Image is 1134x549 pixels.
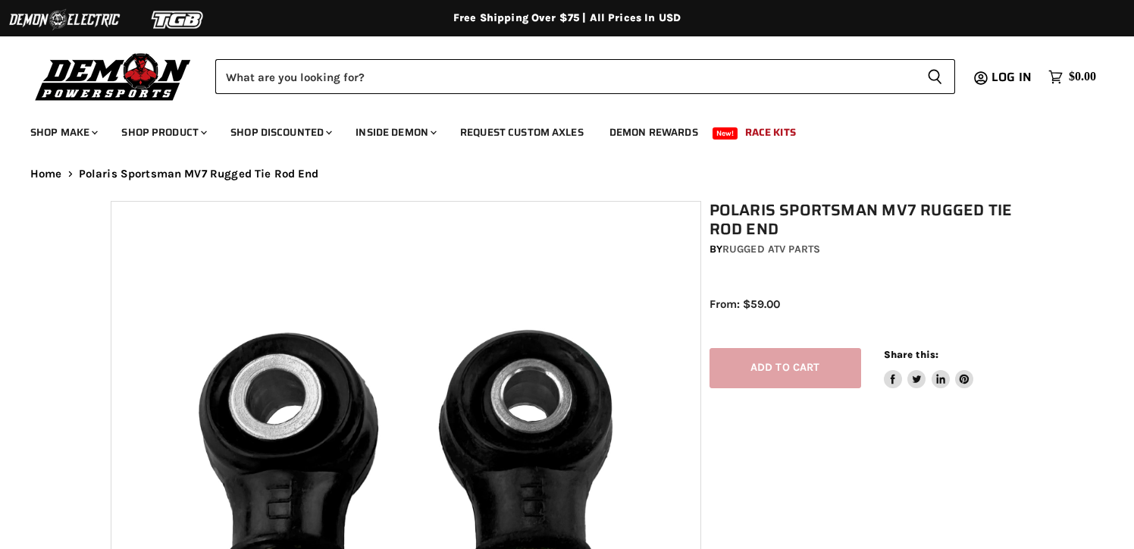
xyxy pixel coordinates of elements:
h1: Polaris Sportsman MV7 Rugged Tie Rod End [710,201,1032,239]
span: Log in [991,67,1032,86]
img: TGB Logo 2 [121,5,235,34]
span: $0.00 [1069,70,1096,84]
a: Request Custom Axles [449,117,595,148]
aside: Share this: [884,348,974,388]
a: Shop Make [19,117,107,148]
a: Rugged ATV Parts [722,243,820,256]
img: Demon Powersports [30,49,196,103]
a: $0.00 [1041,66,1104,88]
a: Inside Demon [344,117,446,148]
span: Share this: [884,349,938,360]
span: New! [713,127,738,140]
span: Polaris Sportsman MV7 Rugged Tie Rod End [79,168,319,180]
a: Shop Discounted [219,117,341,148]
a: Shop Product [110,117,216,148]
a: Log in [985,71,1041,84]
div: by [710,241,1032,258]
button: Search [915,59,955,94]
input: Search [215,59,915,94]
a: Demon Rewards [598,117,710,148]
img: Demon Electric Logo 2 [8,5,121,34]
a: Race Kits [734,117,807,148]
form: Product [215,59,955,94]
span: From: $59.00 [710,297,780,311]
ul: Main menu [19,111,1092,148]
a: Home [30,168,62,180]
